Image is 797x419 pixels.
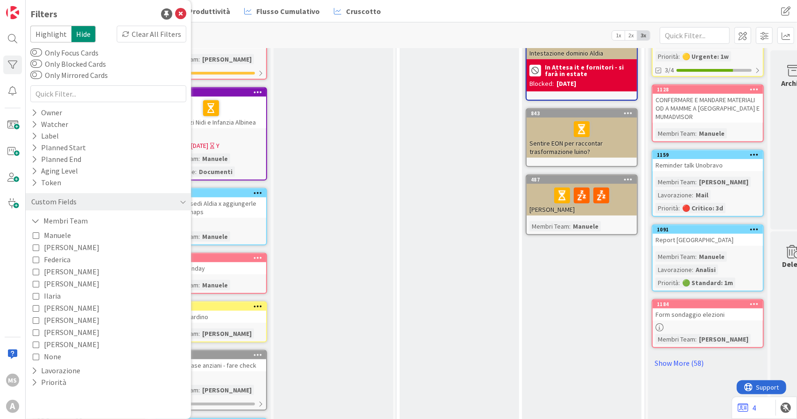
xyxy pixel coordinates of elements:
[156,97,266,128] div: Carta Servizi Nidi e Infanzia Albinea
[188,6,230,17] span: Produttività
[156,351,266,371] div: 815firme mail case anziani - fare check
[656,177,695,187] div: Membri Team
[200,280,230,290] div: Manuele
[30,165,79,177] div: Aging Level
[170,3,236,20] a: Produttività
[656,278,678,288] div: Priorità
[198,328,200,339] span: :
[657,226,763,233] div: 1091
[156,311,266,323] div: Keikibu Il Giardino
[656,251,695,262] div: Membri Team
[33,326,99,338] button: [PERSON_NAME]
[195,167,197,177] span: :
[657,152,763,158] div: 1159
[30,215,89,227] button: Membri Team
[678,278,680,288] span: :
[117,26,186,42] div: Clear All Filters
[653,225,763,234] div: 1091
[680,278,735,288] div: 🟢 Standard: 1m
[33,278,99,290] button: [PERSON_NAME]
[30,365,81,377] button: Lavorazione
[697,177,751,187] div: [PERSON_NAME]
[30,377,67,388] button: Priorità
[680,203,726,213] div: 🔴 Critico: 3d
[44,265,99,278] span: [PERSON_NAME]
[160,303,266,310] div: 1174
[156,88,266,97] div: 243
[30,85,186,102] input: Quick Filter...
[657,301,763,307] div: 1184
[660,27,730,44] input: Quick Filter...
[156,197,266,218] div: fare check sedi Aldia x aggiungerle su google maps
[680,51,731,62] div: 🟡 Urgente: 1w
[328,3,387,20] a: Cruscotto
[33,338,99,350] button: [PERSON_NAME]
[527,109,637,118] div: 843
[653,225,763,246] div: 1091Report [GEOGRAPHIC_DATA]
[30,47,99,58] label: Only Focus Cards
[656,334,695,344] div: Membri Team
[256,6,320,17] span: Flusso Cumulativo
[156,67,266,79] div: 0/1
[695,334,697,344] span: :
[200,385,254,395] div: [PERSON_NAME]
[653,300,763,308] div: 1184
[693,265,718,275] div: Analisi
[637,31,650,40] span: 3x
[656,128,695,139] div: Membri Team
[198,385,200,395] span: :
[571,221,601,231] div: Manuele
[692,190,693,200] span: :
[656,265,692,275] div: Lavorazione
[656,190,692,200] div: Lavorazione
[156,262,266,274] div: keikibu openday
[625,31,637,40] span: 2x
[44,290,61,302] span: Ilaria
[33,314,99,326] button: [PERSON_NAME]
[156,351,266,359] div: 815
[695,128,697,139] span: :
[198,154,200,164] span: :
[200,54,254,64] div: [PERSON_NAME]
[30,142,87,154] div: Planned Start
[33,302,99,314] button: [PERSON_NAME]
[30,154,82,165] div: Planned End
[30,107,63,119] div: Owner
[6,6,19,19] img: Visit kanbanzone.com
[653,234,763,246] div: Report [GEOGRAPHIC_DATA]
[156,359,266,371] div: firme mail case anziani - fare check
[216,141,219,151] div: Y
[200,231,230,242] div: Manuele
[653,300,763,321] div: 1184Form sondaggio elezioni
[156,302,266,311] div: 1174
[197,167,235,177] div: Documenti
[44,229,71,241] span: Manuele
[527,118,637,158] div: Sentire EON per raccontar trasformazione luino?
[653,151,763,171] div: 1159Reminder talk Unobravo
[44,314,99,326] span: [PERSON_NAME]
[527,175,637,184] div: 487
[30,58,106,70] label: Only Blocked Cards
[198,231,200,242] span: :
[160,89,266,96] div: 243
[656,51,678,62] div: Priorità
[527,109,637,158] div: 843Sentire EON per raccontar trasformazione luino?
[30,119,69,130] div: Watcher
[156,189,266,218] div: 1149fare check sedi Aldia x aggiungerle su google maps
[200,328,254,339] div: [PERSON_NAME]
[678,51,680,62] span: :
[44,241,99,253] span: [PERSON_NAME]
[198,280,200,290] span: :
[156,189,266,197] div: 1149
[678,203,680,213] span: :
[71,26,96,42] span: Hide
[44,326,99,338] span: [PERSON_NAME]
[652,356,764,370] a: Show More (58)
[531,176,637,183] div: 487
[30,70,42,80] button: Only Mirrored Cards
[656,203,678,213] div: Priorità
[612,31,625,40] span: 1x
[653,151,763,159] div: 1159
[695,177,697,187] span: :
[30,48,42,57] button: Only Focus Cards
